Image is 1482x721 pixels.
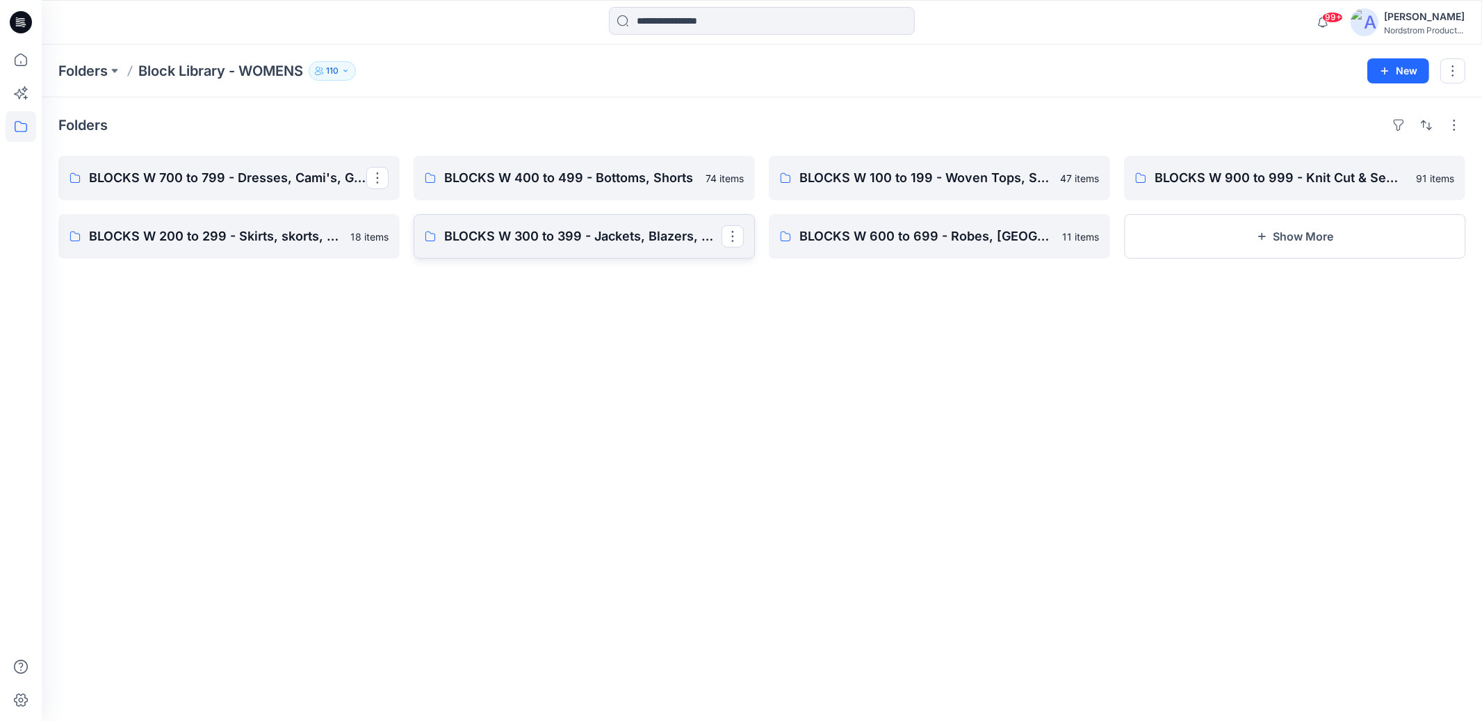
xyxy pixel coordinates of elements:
[138,61,303,81] p: Block Library - WOMENS
[799,227,1054,246] p: BLOCKS W 600 to 699 - Robes, [GEOGRAPHIC_DATA]
[1384,8,1465,25] div: [PERSON_NAME]
[1351,8,1378,36] img: avatar
[1416,171,1454,186] p: 91 items
[89,168,366,188] p: BLOCKS W 700 to 799 - Dresses, Cami's, Gowns, Chemise
[326,63,339,79] p: 110
[414,156,755,200] a: BLOCKS W 400 to 499 - Bottoms, Shorts74 items
[1384,25,1465,35] div: Nordstrom Product...
[58,156,400,200] a: BLOCKS W 700 to 799 - Dresses, Cami's, Gowns, Chemise
[89,227,342,246] p: BLOCKS W 200 to 299 - Skirts, skorts, 1/2 Slip, Full Slip
[58,61,108,81] a: Folders
[799,168,1052,188] p: BLOCKS W 100 to 199 - Woven Tops, Shirts, PJ Tops
[444,227,722,246] p: BLOCKS W 300 to 399 - Jackets, Blazers, Outerwear, Sportscoat, Vest
[1124,156,1465,200] a: BLOCKS W 900 to 999 - Knit Cut & Sew Tops91 items
[1060,171,1099,186] p: 47 items
[444,168,697,188] p: BLOCKS W 400 to 499 - Bottoms, Shorts
[1124,214,1465,259] button: Show More
[58,117,108,133] h4: Folders
[769,156,1110,200] a: BLOCKS W 100 to 199 - Woven Tops, Shirts, PJ Tops47 items
[1062,229,1099,244] p: 11 items
[1155,168,1408,188] p: BLOCKS W 900 to 999 - Knit Cut & Sew Tops
[769,214,1110,259] a: BLOCKS W 600 to 699 - Robes, [GEOGRAPHIC_DATA]11 items
[58,214,400,259] a: BLOCKS W 200 to 299 - Skirts, skorts, 1/2 Slip, Full Slip18 items
[309,61,356,81] button: 110
[1322,12,1343,23] span: 99+
[414,214,755,259] a: BLOCKS W 300 to 399 - Jackets, Blazers, Outerwear, Sportscoat, Vest
[706,171,744,186] p: 74 items
[1367,58,1429,83] button: New
[350,229,389,244] p: 18 items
